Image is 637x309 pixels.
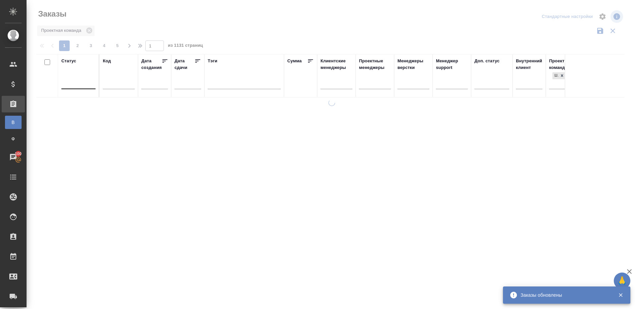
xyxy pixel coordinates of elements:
div: Проектная команда [549,58,581,71]
button: 🙏 [614,273,630,289]
div: Клиентские менеджеры [320,58,352,71]
div: Статус [61,58,76,64]
button: Закрыть [614,292,627,298]
span: 100 [11,151,26,157]
div: Дата создания [141,58,162,71]
div: Доп. статус [474,58,500,64]
a: Ф [5,132,22,146]
div: Заказы обновлены [521,292,608,298]
a: В [5,116,22,129]
div: Менеджер support [436,58,468,71]
div: Код [103,58,111,64]
div: Проектные менеджеры [359,58,391,71]
span: 🙏 [616,274,628,288]
span: Ф [8,136,18,142]
div: Сумма [287,58,302,64]
div: Менеджеры верстки [397,58,429,71]
div: Внутренний клиент [516,58,542,71]
div: Шаблонные документы [552,72,558,79]
a: 100 [2,149,25,165]
span: В [8,119,18,126]
div: Тэги [208,58,217,64]
div: Шаблонные документы [552,72,566,80]
div: Дата сдачи [175,58,194,71]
